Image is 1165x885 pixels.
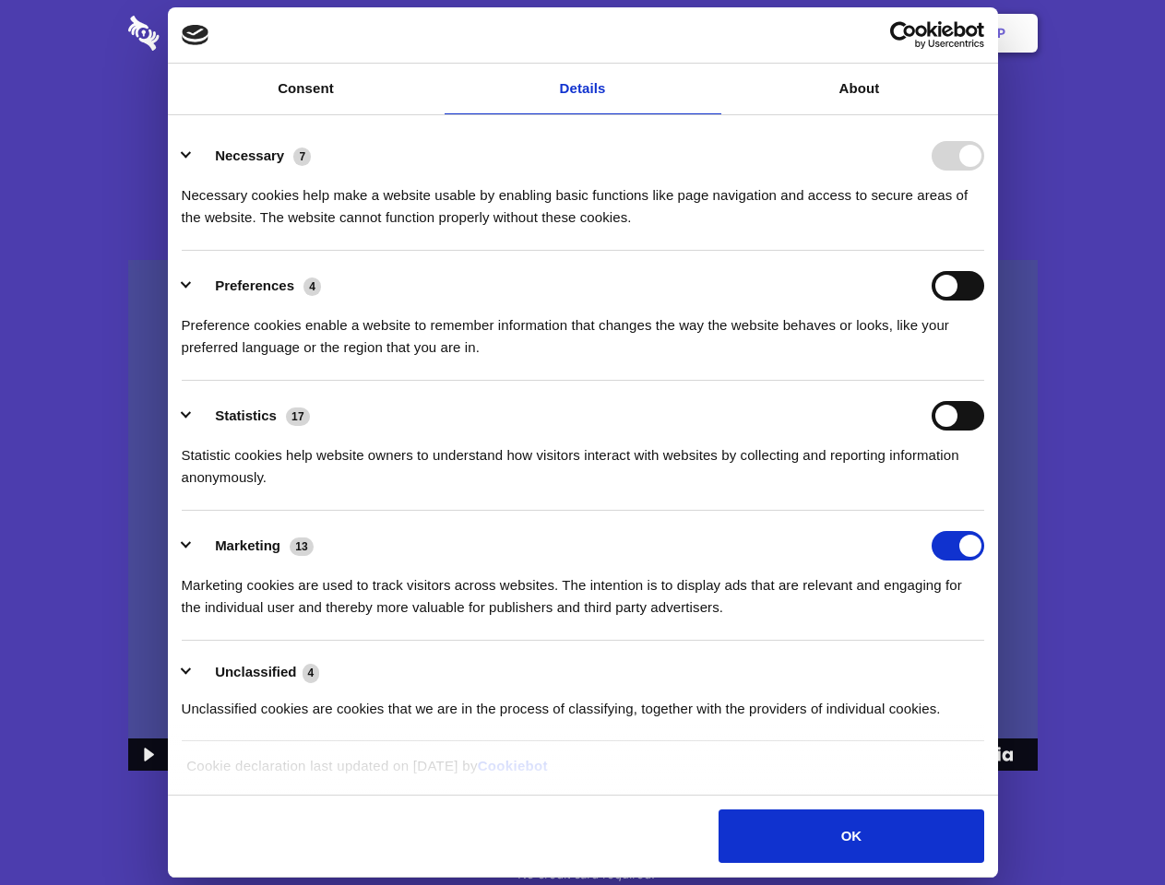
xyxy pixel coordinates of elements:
button: Marketing (13) [182,531,326,560]
img: logo [182,25,209,45]
button: Statistics (17) [182,401,322,431]
div: Marketing cookies are used to track visitors across websites. The intention is to display ads tha... [182,560,984,619]
button: Preferences (4) [182,271,333,301]
div: Statistic cookies help website owners to understand how visitors interact with websites by collec... [182,431,984,489]
label: Statistics [215,407,277,423]
button: Unclassified (4) [182,661,331,684]
img: logo-wordmark-white-trans-d4663122ce5f474addd5e946df7df03e33cb6a1c49d2221995e7729f52c070b2.svg [128,16,286,51]
h1: Eliminate Slack Data Loss. [128,83,1038,149]
h4: Auto-redaction of sensitive data, encrypted data sharing and self-destructing private chats. Shar... [128,168,1038,229]
a: Cookiebot [478,758,548,773]
a: Usercentrics Cookiebot - opens in a new window [823,21,984,49]
button: OK [719,809,983,863]
a: Consent [168,64,445,114]
a: About [721,64,998,114]
div: Cookie declaration last updated on [DATE] by [172,755,993,791]
a: Details [445,64,721,114]
a: Contact [748,5,833,62]
a: Pricing [541,5,622,62]
button: Necessary (7) [182,141,323,171]
label: Marketing [215,537,280,553]
label: Preferences [215,277,294,293]
img: Sharesecret [128,260,1038,772]
button: Play Video [128,738,166,771]
span: 7 [293,147,311,166]
span: 4 [303,277,321,296]
span: 13 [290,537,314,556]
a: Login [837,5,917,62]
span: 4 [303,664,320,682]
div: Preference cookies enable a website to remember information that changes the way the website beha... [182,301,984,359]
span: 17 [286,407,310,426]
iframe: Drift Widget Chat Controller [1073,793,1143,863]
div: Necessary cookies help make a website usable by enabling basic functions like page navigation and... [182,171,984,229]
div: Unclassified cookies are cookies that we are in the process of classifying, together with the pro... [182,684,984,720]
label: Necessary [215,147,284,163]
